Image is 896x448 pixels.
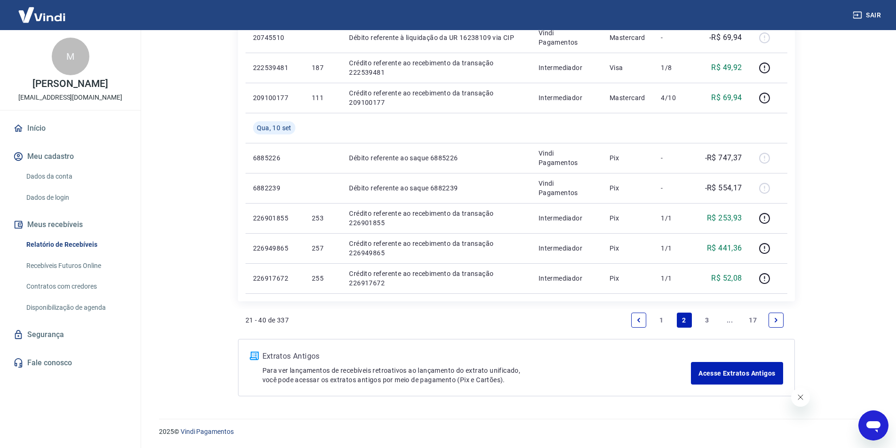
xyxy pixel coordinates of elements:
[312,274,334,283] p: 255
[610,213,646,223] p: Pix
[654,313,669,328] a: Page 1
[539,93,595,102] p: Intermediador
[349,269,523,288] p: Crédito referente ao recebimento da transação 226917672
[610,93,646,102] p: Mastercard
[349,183,523,193] p: Débito referente ao saque 6882239
[711,92,742,103] p: R$ 69,94
[32,79,108,89] p: [PERSON_NAME]
[262,351,691,362] p: Extratos Antigos
[349,153,523,163] p: Débito referente ao saque 6885226
[661,244,689,253] p: 1/1
[11,324,129,345] a: Segurança
[23,256,129,275] a: Recebíveis Futuros Online
[349,58,523,77] p: Crédito referente ao recebimento da transação 222539481
[610,183,646,193] p: Pix
[312,93,334,102] p: 111
[539,149,595,167] p: Vindi Pagamentos
[181,428,234,435] a: Vindi Pagamentos
[610,244,646,253] p: Pix
[349,239,523,258] p: Crédito referente ao recebimento da transação 226949865
[691,362,783,385] a: Acesse Extratos Antigos
[23,235,129,254] a: Relatório de Recebíveis
[539,63,595,72] p: Intermediador
[610,274,646,283] p: Pix
[705,182,742,194] p: -R$ 554,17
[539,213,595,223] p: Intermediador
[6,7,79,14] span: Olá! Precisa de ajuda?
[52,38,89,75] div: M
[851,7,885,24] button: Sair
[23,277,129,296] a: Contratos com credores
[858,410,888,440] iframe: Botão para abrir a janela de mensagens
[159,427,873,437] p: 2025 ©
[11,118,129,139] a: Início
[539,274,595,283] p: Intermediador
[769,313,784,328] a: Next page
[11,0,72,29] img: Vindi
[253,33,297,42] p: 20745510
[610,153,646,163] p: Pix
[18,93,122,102] p: [EMAIL_ADDRESS][DOMAIN_NAME]
[661,153,689,163] p: -
[745,313,761,328] a: Page 17
[661,213,689,223] p: 1/1
[23,188,129,207] a: Dados de login
[711,62,742,73] p: R$ 49,92
[253,244,297,253] p: 226949865
[711,273,742,284] p: R$ 52,08
[253,63,297,72] p: 222539481
[253,93,297,102] p: 209100177
[253,274,297,283] p: 226917672
[262,366,691,385] p: Para ver lançamentos de recebíveis retroativos ao lançamento do extrato unificado, você pode aces...
[253,213,297,223] p: 226901855
[610,63,646,72] p: Visa
[709,32,742,43] p: -R$ 69,94
[661,63,689,72] p: 1/8
[631,313,646,328] a: Previous page
[246,315,289,325] p: 21 - 40 de 337
[23,167,129,186] a: Dados da conta
[677,313,692,328] a: Page 2 is your current page
[661,93,689,102] p: 4/10
[539,179,595,197] p: Vindi Pagamentos
[257,123,292,133] span: Qua, 10 set
[23,298,129,317] a: Disponibilização de agenda
[11,146,129,167] button: Meu cadastro
[539,244,595,253] p: Intermediador
[312,213,334,223] p: 253
[707,212,742,224] p: R$ 253,93
[312,244,334,253] p: 257
[11,353,129,373] a: Fale conosco
[705,152,742,164] p: -R$ 747,37
[253,153,297,163] p: 6885226
[661,274,689,283] p: 1/1
[791,388,810,407] iframe: Fechar mensagem
[707,243,742,254] p: R$ 441,36
[253,183,297,193] p: 6882239
[349,209,523,228] p: Crédito referente ao recebimento da transação 226901855
[250,352,259,360] img: ícone
[722,313,737,328] a: Jump forward
[699,313,714,328] a: Page 3
[312,63,334,72] p: 187
[627,309,787,331] ul: Pagination
[349,33,523,42] p: Débito referente à liquidação da UR 16238109 via CIP
[610,33,646,42] p: Mastercard
[539,28,595,47] p: Vindi Pagamentos
[11,214,129,235] button: Meus recebíveis
[661,183,689,193] p: -
[349,88,523,107] p: Crédito referente ao recebimento da transação 209100177
[661,33,689,42] p: -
